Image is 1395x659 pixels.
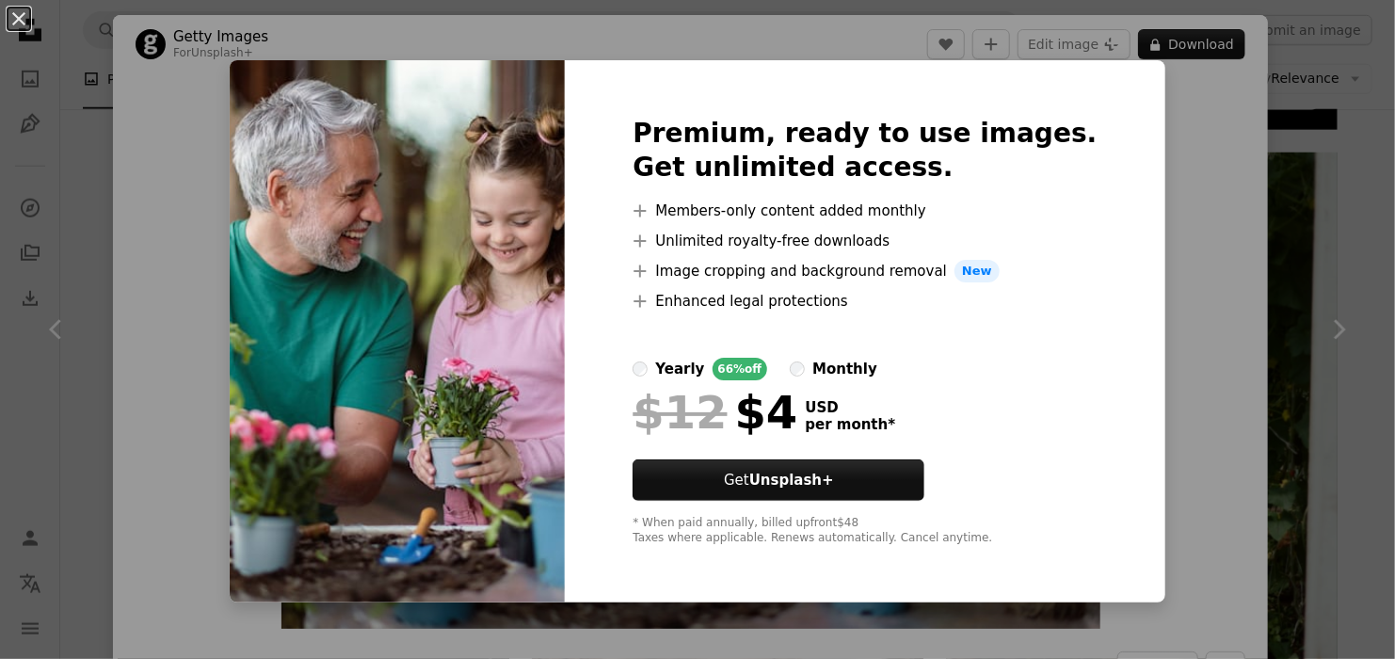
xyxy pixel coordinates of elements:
strong: Unsplash+ [749,472,834,489]
button: GetUnsplash+ [633,459,924,501]
span: $12 [633,388,727,437]
input: monthly [790,362,805,377]
div: $4 [633,388,797,437]
div: yearly [655,358,704,380]
span: USD [805,399,895,416]
li: Image cropping and background removal [633,260,1097,282]
h2: Premium, ready to use images. Get unlimited access. [633,117,1097,185]
li: Enhanced legal protections [633,290,1097,313]
div: * When paid annually, billed upfront $48 Taxes where applicable. Renews automatically. Cancel any... [633,516,1097,546]
div: 66% off [713,358,768,380]
li: Members-only content added monthly [633,200,1097,222]
span: per month * [805,416,895,433]
input: yearly66%off [633,362,648,377]
span: New [954,260,1000,282]
div: monthly [812,358,877,380]
li: Unlimited royalty-free downloads [633,230,1097,252]
img: premium_photo-1663091500782-6e3ada8a269a [230,60,565,603]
